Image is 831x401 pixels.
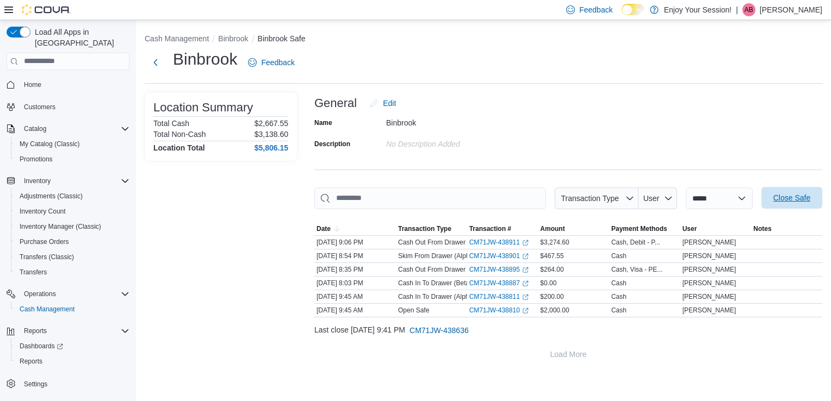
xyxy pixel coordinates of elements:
[20,207,66,216] span: Inventory Count
[20,222,101,231] span: Inventory Manager (Classic)
[24,380,47,389] span: Settings
[410,325,469,336] span: CM71JW-438636
[314,290,396,303] div: [DATE] 9:45 AM
[550,349,587,360] span: Load More
[683,238,736,247] span: [PERSON_NAME]
[469,306,529,315] a: CM71JW-438810External link
[683,292,736,301] span: [PERSON_NAME]
[736,3,738,16] p: |
[20,174,55,187] button: Inventory
[611,224,667,233] span: Payment Methods
[153,143,205,152] h4: Location Total
[467,222,538,235] button: Transaction #
[244,52,299,73] a: Feedback
[396,222,467,235] button: Transaction Type
[611,292,627,301] div: Cash
[2,77,134,92] button: Home
[540,238,569,247] span: $3,274.60
[145,34,209,43] button: Cash Management
[745,3,753,16] span: AB
[2,323,134,339] button: Reports
[20,268,47,277] span: Transfers
[153,119,189,128] h6: Total Cash
[20,101,60,114] a: Customers
[522,294,529,300] svg: External link
[773,192,810,203] span: Close Safe
[314,263,396,276] div: [DATE] 8:35 PM
[20,377,129,390] span: Settings
[386,114,532,127] div: Binbrook
[760,3,822,16] p: [PERSON_NAME]
[365,92,400,114] button: Edit
[742,3,755,16] div: Andrea Bueno
[11,136,134,152] button: My Catalog (Classic)
[15,355,129,368] span: Reports
[2,375,134,391] button: Settings
[611,238,660,247] div: Cash, Debit - P...
[15,137,84,151] a: My Catalog (Classic)
[11,234,134,249] button: Purchase Orders
[314,236,396,249] div: [DATE] 9:06 PM
[15,266,51,279] a: Transfers
[261,57,294,68] span: Feedback
[753,224,771,233] span: Notes
[15,340,67,353] a: Dashboards
[2,286,134,302] button: Operations
[15,190,129,203] span: Adjustments (Classic)
[405,319,473,341] button: CM71JW-438636
[314,222,396,235] button: Date
[609,222,680,235] button: Payment Methods
[398,238,488,247] p: Cash Out From Drawer (Alpha)
[469,265,529,274] a: CM71JW-438895External link
[314,140,350,148] label: Description
[20,287,129,300] span: Operations
[538,222,609,235] button: Amount
[15,190,87,203] a: Adjustments (Classic)
[15,235,73,248] a: Purchase Orders
[398,279,472,287] p: Cash In To Drawer (Beta)
[611,265,662,274] div: Cash, Visa - PE...
[386,135,532,148] div: No Description added
[20,378,52,391] a: Settings
[15,250,78,264] a: Transfers (Classic)
[314,249,396,262] div: [DATE] 8:54 PM
[540,292,563,301] span: $200.00
[540,306,569,315] span: $2,000.00
[20,192,83,200] span: Adjustments (Classic)
[11,249,134,265] button: Transfers (Classic)
[24,177,51,185] span: Inventory
[398,306,429,315] p: Open Safe
[15,137,129,151] span: My Catalog (Classic)
[469,252,529,260] a: CM71JW-438901External link
[15,266,129,279] span: Transfers
[11,265,134,280] button: Transfers
[11,339,134,354] a: Dashboards
[469,279,529,287] a: CM71JW-438887External link
[20,287,60,300] button: Operations
[314,118,332,127] label: Name
[20,100,129,114] span: Customers
[173,48,237,70] h1: Binbrook
[540,252,563,260] span: $467.55
[522,280,529,287] svg: External link
[15,153,129,166] span: Promotions
[522,267,529,273] svg: External link
[469,224,511,233] span: Transaction #
[540,224,565,233] span: Amount
[643,194,660,203] span: User
[314,97,357,110] h3: General
[20,305,75,314] span: Cash Management
[15,220,106,233] a: Inventory Manager (Classic)
[555,187,638,209] button: Transaction Type
[561,194,619,203] span: Transaction Type
[255,130,288,139] p: $3,138.60
[15,250,129,264] span: Transfers (Classic)
[622,4,644,15] input: Dark Mode
[638,187,677,209] button: User
[317,224,331,233] span: Date
[24,80,41,89] span: Home
[11,189,134,204] button: Adjustments (Classic)
[469,238,529,247] a: CM71JW-438911External link
[24,103,55,111] span: Customers
[683,306,736,315] span: [PERSON_NAME]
